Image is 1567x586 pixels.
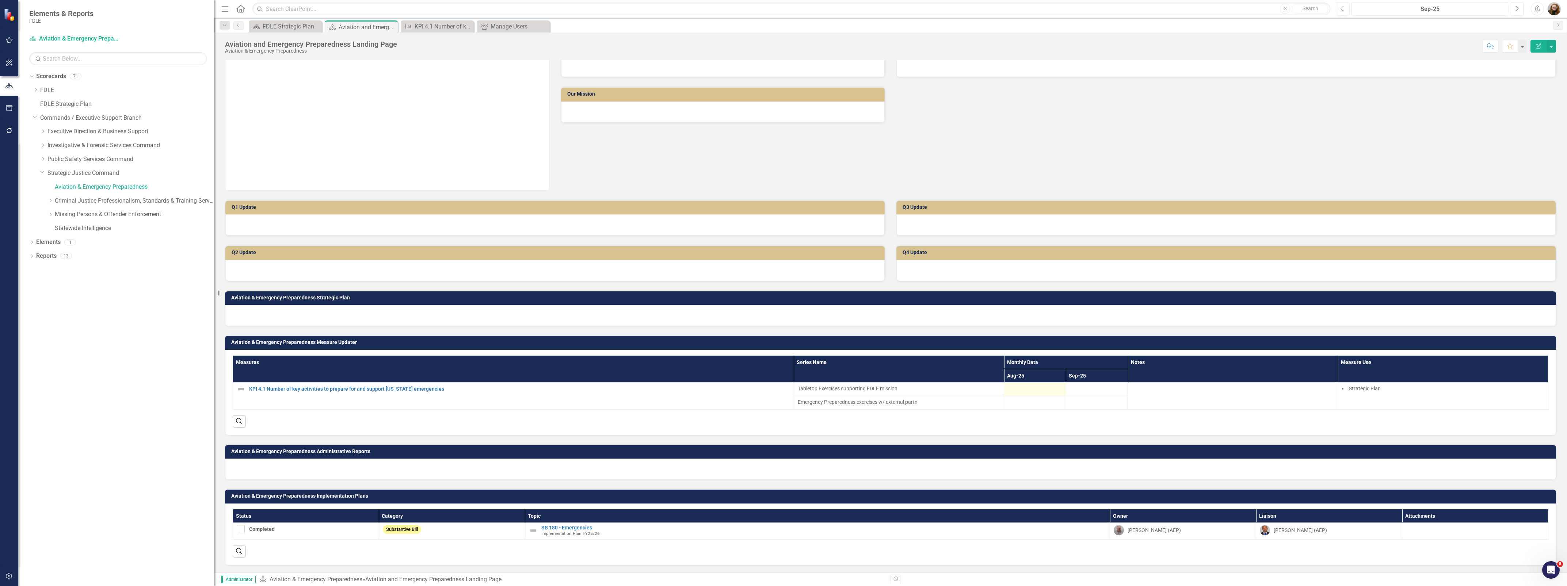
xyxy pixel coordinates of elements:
span: Substantive Bill [383,525,421,534]
a: KPI 4.1 Number of key activities to prepare for and support [US_STATE] emergencies [403,22,472,31]
img: Emergency Preparedness Unit Logo.png [313,42,461,190]
div: [PERSON_NAME] (AEP) [1128,526,1181,534]
div: Sep-25 [1354,5,1506,14]
td: Double-Click to Edit [1402,522,1548,539]
div: KPI 4.1 Number of key activities to prepare for and support [US_STATE] emergencies [415,22,472,31]
a: FDLE Strategic Plan [251,22,320,31]
button: Sep-25 [1351,2,1508,15]
div: Aviation and Emergency Preparedness Landing Page [339,23,396,32]
a: Aviation & Emergency Preparedness [55,183,214,191]
span: 8 [1557,561,1563,567]
div: Aviation & Emergency Preparedness [225,48,397,54]
a: Strategic Justice Command [47,169,214,177]
img: Jennifer Siddoway [1548,2,1561,15]
span: Administrator [221,576,256,583]
small: FDLE [29,18,94,24]
td: Double-Click to Edit [1256,522,1402,539]
a: SB 180 - Emergencies [541,525,1106,531]
a: Missing Persons & Offender Enforcement [55,210,214,219]
h3: Our Mission [567,91,881,97]
div: 71 [70,73,81,80]
a: Commands / Executive Support Branch [40,114,214,122]
a: Scorecards [36,72,66,81]
input: Search ClearPoint... [252,3,1330,15]
a: Executive Direction & Business Support [47,127,214,136]
h3: Aviation & Emergency Preparedness Implementation Plans [231,493,1552,499]
h3: Aviation & Emergency Preparedness Strategic Plan [231,295,1552,300]
img: Dennis Smith [1114,525,1124,535]
h3: Q3 Update [903,204,1552,210]
h3: Q1 Update [232,204,881,210]
div: » [259,575,885,584]
img: ClearPoint Strategy [4,8,16,21]
a: Aviation & Emergency Preparedness [270,576,362,583]
h3: Q2 Update [232,250,881,255]
td: Double-Click to Edit Right Click for Context Menu [525,522,1110,539]
a: Criminal Justice Professionalism, Standards & Training Services [55,197,214,205]
a: FDLE Strategic Plan [40,100,214,108]
h3: Q4 Update [903,250,1552,255]
div: 13 [60,253,72,259]
a: Aviation & Emergency Preparedness [29,35,121,43]
td: Double-Click to Edit [1338,382,1548,409]
td: Double-Click to Edit [1128,382,1338,409]
a: Statewide Intelligence [55,224,214,233]
img: Not Defined [529,526,538,535]
td: Double-Click to Edit [379,522,525,539]
td: Double-Click to Edit [1110,522,1256,539]
td: Double-Click to Edit [233,522,379,539]
a: FDLE [40,86,214,95]
img: Not Defined [237,385,245,394]
a: Reports [36,252,57,260]
td: Double-Click to Edit [1066,396,1128,409]
td: Double-Click to Edit [1004,396,1066,409]
span: Emergency Preparedness exercises w/ external partn [798,398,1000,406]
h3: Aviation & Emergency Preparedness Administrative Reports [231,449,1552,454]
td: Double-Click to Edit [1066,382,1128,396]
a: Elements [36,238,61,246]
button: Search [1292,4,1328,14]
img: Andrew Shedlock [1260,525,1270,535]
span: Elements & Reports [29,9,94,18]
a: Public Safety Services Command [47,155,214,164]
span: Implementation Plan FY25/26 [541,531,600,536]
iframe: Intercom live chat [1542,561,1560,579]
span: Search [1303,5,1318,11]
div: Aviation and Emergency Preparedness Landing Page [225,40,397,48]
span: Strategic Plan [1349,386,1381,391]
a: Investigative & Forensic Services Command [47,141,214,150]
a: Manage Users [479,22,548,31]
td: Double-Click to Edit [794,382,1004,396]
div: FDLE Strategic Plan [263,22,320,31]
span: Tabletop Exercises supporting FDLE mission [798,385,1000,392]
div: 1 [64,239,76,245]
a: KPI 4.1 Number of key activities to prepare for and support [US_STATE] emergencies [249,386,790,392]
input: Search Below... [29,52,207,65]
h3: Aviation & Emergency Preparedness Measure Updater [231,340,1552,345]
td: Double-Click to Edit [1004,382,1066,396]
div: Manage Users [491,22,548,31]
td: Double-Click to Edit [794,396,1004,409]
div: Aviation and Emergency Preparedness Landing Page [365,576,502,583]
td: Double-Click to Edit Right Click for Context Menu [233,382,794,409]
div: [PERSON_NAME] (AEP) [1274,526,1327,534]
